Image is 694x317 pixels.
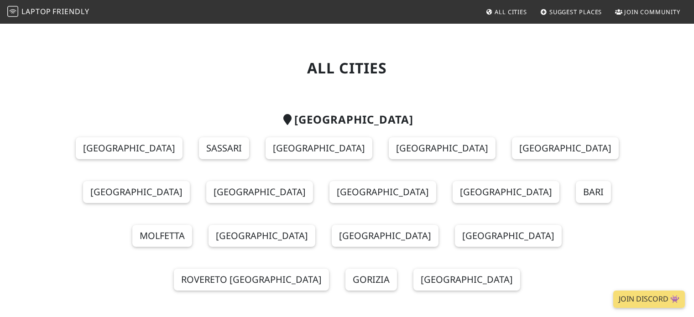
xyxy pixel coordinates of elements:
a: All Cities [482,4,531,20]
a: Sassari [199,137,249,159]
a: Molfetta [132,225,192,247]
h1: All Cities [52,59,643,77]
span: Friendly [52,6,89,16]
img: LaptopFriendly [7,6,18,17]
a: Join Discord 👾 [613,291,685,308]
a: [GEOGRAPHIC_DATA] [329,181,436,203]
a: [GEOGRAPHIC_DATA] [512,137,619,159]
span: Join Community [624,8,680,16]
a: Suggest Places [537,4,606,20]
a: [GEOGRAPHIC_DATA] [413,269,520,291]
h2: [GEOGRAPHIC_DATA] [52,113,643,126]
a: Rovereto [GEOGRAPHIC_DATA] [174,269,329,291]
a: [GEOGRAPHIC_DATA] [455,225,562,247]
span: Suggest Places [549,8,602,16]
span: All Cities [495,8,527,16]
a: [GEOGRAPHIC_DATA] [453,181,559,203]
a: [GEOGRAPHIC_DATA] [76,137,183,159]
a: [GEOGRAPHIC_DATA] [209,225,315,247]
span: Laptop [21,6,51,16]
a: [GEOGRAPHIC_DATA] [389,137,496,159]
a: Gorizia [345,269,397,291]
a: Bari [576,181,611,203]
a: [GEOGRAPHIC_DATA] [332,225,438,247]
a: [GEOGRAPHIC_DATA] [266,137,372,159]
a: [GEOGRAPHIC_DATA] [206,181,313,203]
a: LaptopFriendly LaptopFriendly [7,4,89,20]
a: Join Community [611,4,684,20]
a: [GEOGRAPHIC_DATA] [83,181,190,203]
